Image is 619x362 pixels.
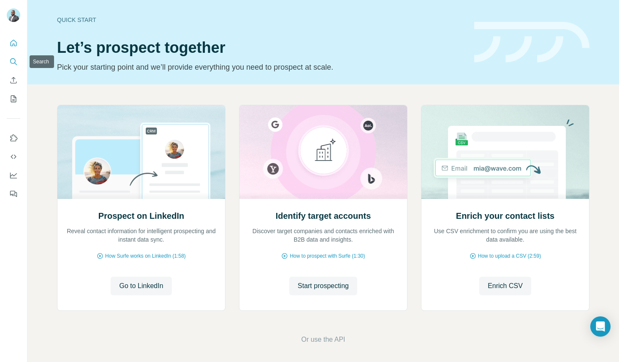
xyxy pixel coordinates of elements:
button: Go to LinkedIn [111,277,171,295]
button: Start prospecting [289,277,357,295]
p: Use CSV enrichment to confirm you are using the best data available. [430,227,581,244]
h2: Prospect on LinkedIn [98,210,184,222]
button: Feedback [7,186,20,201]
button: Enrich CSV [479,277,531,295]
button: Quick start [7,35,20,51]
div: Open Intercom Messenger [590,316,611,337]
span: How to upload a CSV (2:59) [478,252,541,260]
button: Enrich CSV [7,73,20,88]
h2: Enrich your contact lists [456,210,554,222]
span: Enrich CSV [488,281,523,291]
span: How to prospect with Surfe (1:30) [290,252,365,260]
button: Or use the API [301,335,345,345]
button: Use Surfe on LinkedIn [7,131,20,146]
button: Dashboard [7,168,20,183]
button: Use Surfe API [7,149,20,164]
span: How Surfe works on LinkedIn (1:58) [105,252,186,260]
button: My lists [7,91,20,106]
p: Pick your starting point and we’ll provide everything you need to prospect at scale. [57,61,464,73]
img: Identify target accounts [239,105,407,199]
p: Reveal contact information for intelligent prospecting and instant data sync. [66,227,217,244]
p: Discover target companies and contacts enriched with B2B data and insights. [248,227,399,244]
button: Search [7,54,20,69]
img: Prospect on LinkedIn [57,105,225,199]
span: Start prospecting [298,281,349,291]
img: Enrich your contact lists [421,105,589,199]
span: Go to LinkedIn [119,281,163,291]
img: banner [474,22,589,63]
img: Avatar [7,8,20,22]
h2: Identify target accounts [276,210,371,222]
h1: Let’s prospect together [57,39,464,56]
div: Quick start [57,16,464,24]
